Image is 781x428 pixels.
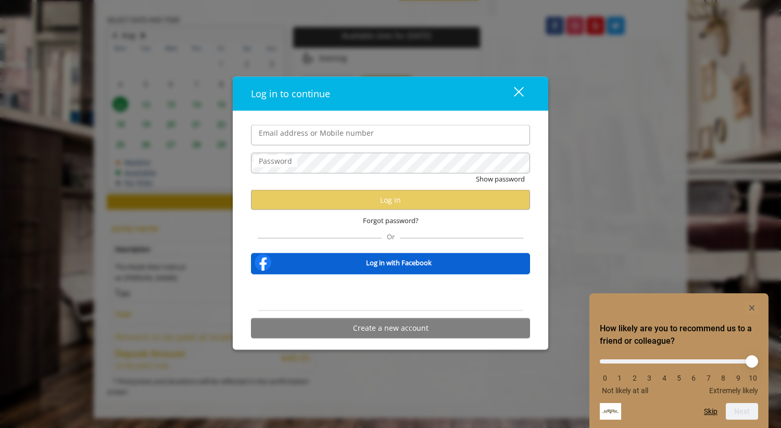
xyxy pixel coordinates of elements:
div: close dialog [502,86,523,101]
button: Show password [476,174,525,185]
input: Password [251,153,530,174]
li: 6 [688,374,699,382]
li: 5 [674,374,684,382]
li: 8 [718,374,728,382]
label: Email address or Mobile number [254,127,379,139]
button: Next question [726,403,758,420]
input: Email address or Mobile number [251,125,530,146]
iframe: Sign in with Google Button [330,281,451,304]
button: Log in [251,190,530,210]
li: 10 [748,374,758,382]
b: Log in with Facebook [366,257,432,268]
li: 4 [659,374,670,382]
li: 0 [600,374,610,382]
li: 2 [629,374,640,382]
button: Skip [704,407,717,416]
span: Or [382,231,400,241]
h2: How likely are you to recommend us to a friend or colleague? Select an option from 0 to 10, with ... [600,322,758,347]
span: Log in to continue [251,87,330,100]
button: close dialog [495,83,530,105]
li: 7 [703,374,714,382]
button: Hide survey [746,302,758,314]
img: facebook-logo [253,252,273,273]
button: Create a new account [251,318,530,338]
div: How likely are you to recommend us to a friend or colleague? Select an option from 0 to 10, with ... [600,352,758,395]
span: Not likely at all [602,386,648,395]
span: Forgot password? [363,215,419,226]
span: Extremely likely [709,386,758,395]
li: 3 [644,374,654,382]
li: 1 [614,374,625,382]
li: 9 [733,374,744,382]
label: Password [254,155,297,167]
div: How likely are you to recommend us to a friend or colleague? Select an option from 0 to 10, with ... [600,302,758,420]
